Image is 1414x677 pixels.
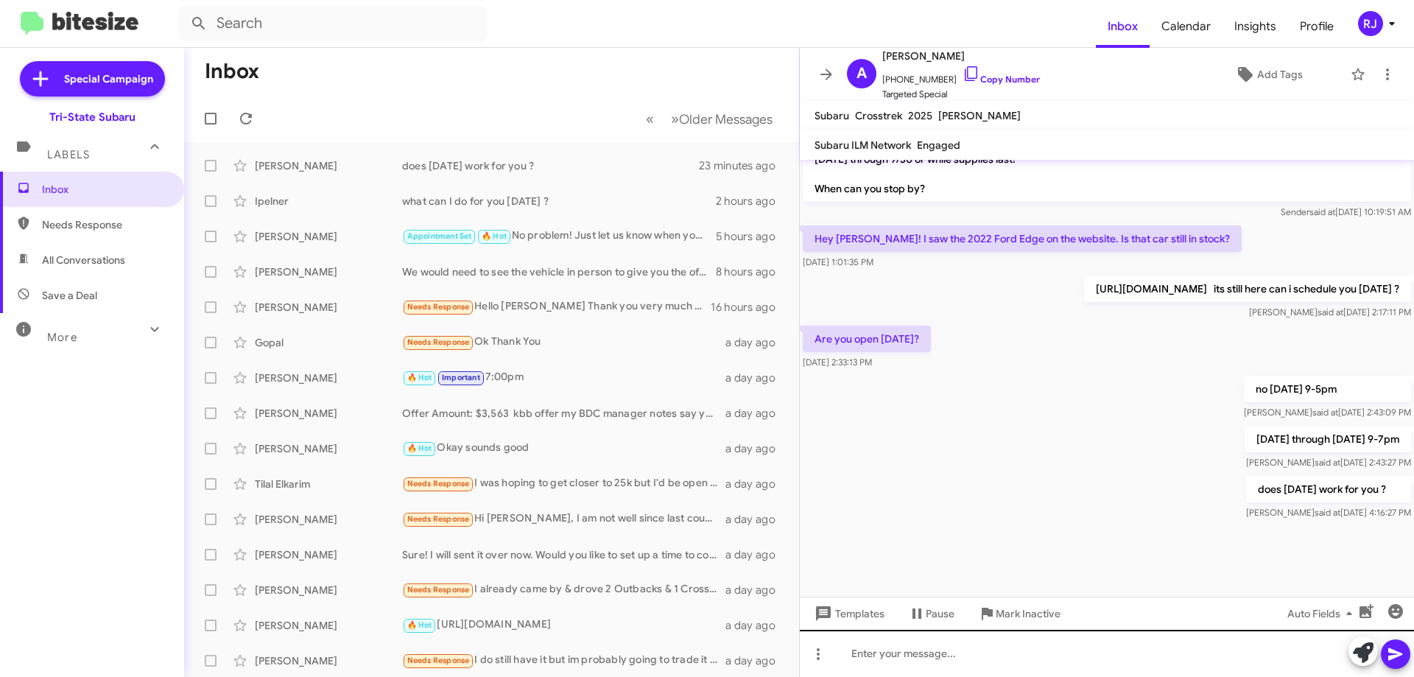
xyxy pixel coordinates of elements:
[407,231,472,241] span: Appointment Set
[815,109,849,122] span: Subaru
[725,653,787,668] div: a day ago
[407,479,470,488] span: Needs Response
[255,158,402,173] div: [PERSON_NAME]
[255,653,402,668] div: [PERSON_NAME]
[1315,457,1340,468] span: said at
[1288,5,1346,48] a: Profile
[407,373,432,382] span: 🔥 Hot
[725,583,787,597] div: a day ago
[725,441,787,456] div: a day ago
[896,600,966,627] button: Pause
[803,225,1242,252] p: Hey [PERSON_NAME]! I saw the 2022 Ford Edge on the website. Is that car still in stock?
[255,300,402,315] div: [PERSON_NAME]
[1315,507,1340,518] span: said at
[1096,5,1150,48] a: Inbox
[255,441,402,456] div: [PERSON_NAME]
[662,104,781,134] button: Next
[917,138,960,152] span: Engaged
[855,109,902,122] span: Crosstrek
[407,585,470,594] span: Needs Response
[725,512,787,527] div: a day ago
[646,110,654,128] span: «
[1318,306,1343,318] span: said at
[1244,407,1411,418] span: [PERSON_NAME] [DATE] 2:43:09 PM
[407,337,470,347] span: Needs Response
[671,110,679,128] span: »
[255,618,402,633] div: [PERSON_NAME]
[402,194,716,208] div: what can I do for you [DATE] ?
[679,111,773,127] span: Older Messages
[255,583,402,597] div: [PERSON_NAME]
[1246,457,1411,468] span: [PERSON_NAME] [DATE] 2:43:27 PM
[402,158,699,173] div: does [DATE] work for you ?
[42,288,97,303] span: Save a Deal
[882,47,1040,65] span: [PERSON_NAME]
[255,547,402,562] div: [PERSON_NAME]
[407,302,470,312] span: Needs Response
[64,71,153,86] span: Special Campaign
[963,74,1040,85] a: Copy Number
[1150,5,1223,48] a: Calendar
[725,335,787,350] div: a day ago
[938,109,1021,122] span: [PERSON_NAME]
[255,194,402,208] div: Ipelner
[637,104,663,134] button: Previous
[882,87,1040,102] span: Targeted Special
[205,60,259,83] h1: Inbox
[255,477,402,491] div: Tilal Elkarim
[1281,206,1411,217] span: Sender [DATE] 10:19:51 AM
[812,600,884,627] span: Templates
[1246,476,1411,502] p: does [DATE] work for you ?
[255,335,402,350] div: Gopal
[402,264,716,279] div: We would need to see the vehicle in person to give you the offer. Do you have time to stop in for...
[1358,11,1383,36] div: RJ
[1257,61,1303,88] span: Add Tags
[407,443,432,453] span: 🔥 Hot
[402,652,725,669] div: I do still have it but im probably going to trade it into carvana for a tesla model y. They gave ...
[255,371,402,385] div: [PERSON_NAME]
[1244,376,1411,402] p: no [DATE] 9-5pm
[725,547,787,562] div: a day ago
[711,300,787,315] div: 16 hours ago
[47,331,77,344] span: More
[815,138,911,152] span: Subaru ILM Network
[407,656,470,665] span: Needs Response
[996,600,1060,627] span: Mark Inactive
[716,194,787,208] div: 2 hours ago
[402,369,725,386] div: 7:00pm
[926,600,954,627] span: Pause
[1084,276,1411,302] p: [URL][DOMAIN_NAME] its still here can i schedule you [DATE] ?
[725,477,787,491] div: a day ago
[1192,61,1343,88] button: Add Tags
[725,371,787,385] div: a day ago
[47,148,90,161] span: Labels
[882,65,1040,87] span: [PHONE_NUMBER]
[255,264,402,279] div: [PERSON_NAME]
[908,109,932,122] span: 2025
[442,373,480,382] span: Important
[402,617,725,634] div: [URL][DOMAIN_NAME]
[803,256,873,267] span: [DATE] 1:01:35 PM
[1245,426,1411,452] p: [DATE] through [DATE] 9-7pm
[1276,600,1370,627] button: Auto Fields
[42,217,167,232] span: Needs Response
[1223,5,1288,48] a: Insights
[1249,306,1411,318] span: [PERSON_NAME] [DATE] 2:17:11 PM
[402,547,725,562] div: Sure! I will sent it over now. Would you like to set up a time to come in and see it?
[800,600,896,627] button: Templates
[407,620,432,630] span: 🔥 Hot
[699,158,787,173] div: 23 minutes ago
[725,618,787,633] div: a day ago
[716,264,787,279] div: 8 hours ago
[402,475,725,492] div: I was hoping to get closer to 25k but I'd be open to hearing what you can offer
[402,440,725,457] div: Okay sounds good
[49,110,136,124] div: Tri-State Subaru
[42,253,125,267] span: All Conversations
[803,357,872,368] span: [DATE] 2:33:13 PM
[402,511,725,527] div: Hi [PERSON_NAME], I am not well since last couple of days, sorry couldn't reply to you. I wont be...
[178,6,488,41] input: Search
